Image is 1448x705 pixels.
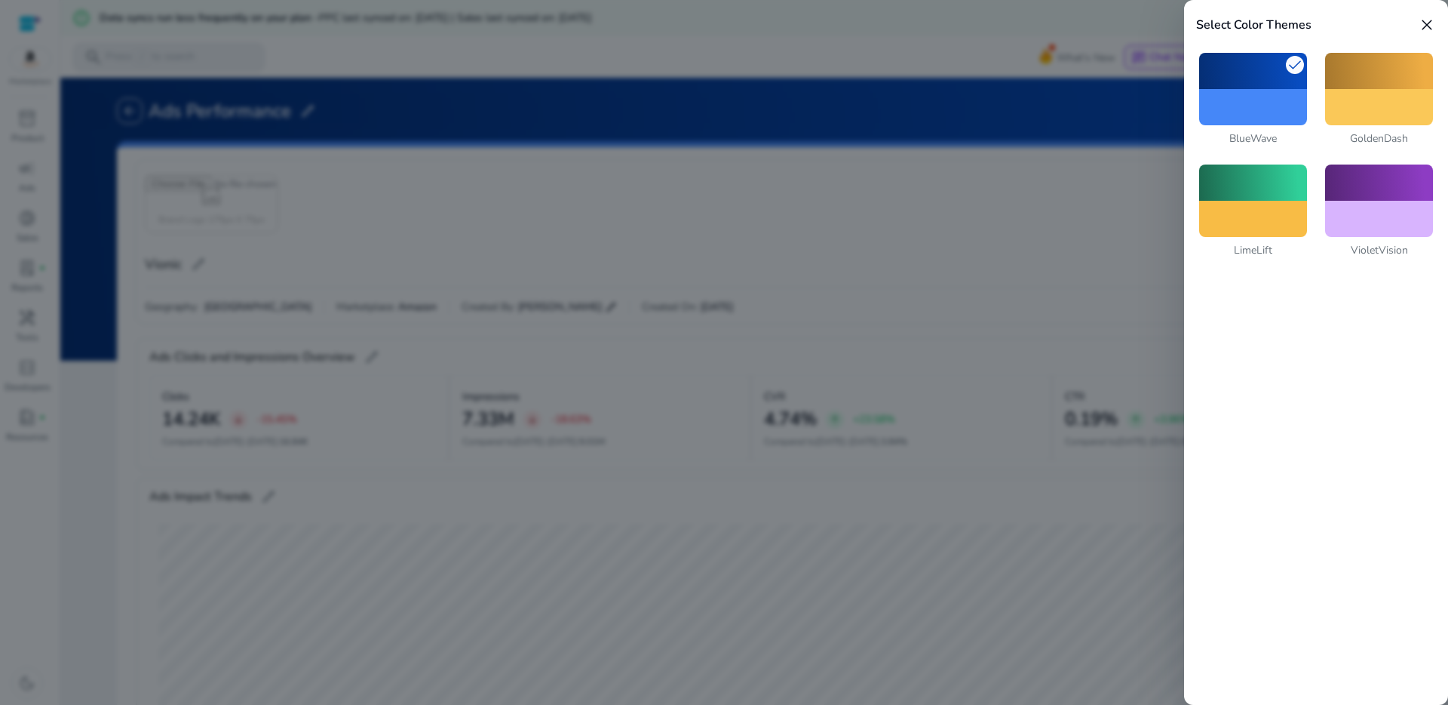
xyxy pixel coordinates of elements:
span: GoldenDash [1325,131,1433,146]
h4: Select Color Themes [1196,18,1311,32]
span: BlueWave [1199,131,1307,146]
span: check [1286,56,1304,74]
span: LimeLift [1199,243,1307,258]
span: close [1418,16,1436,34]
span: VioletVision [1325,243,1433,258]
